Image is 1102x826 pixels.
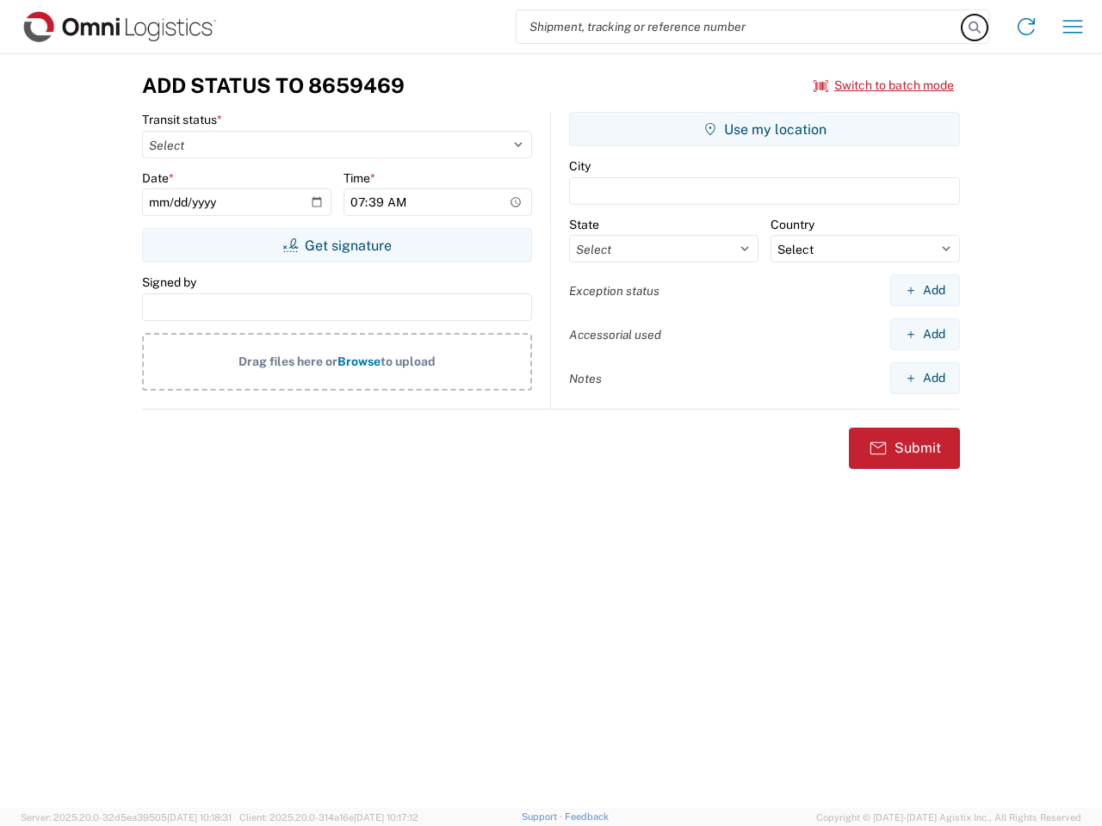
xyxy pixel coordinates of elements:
[890,318,960,350] button: Add
[569,283,659,299] label: Exception status
[890,274,960,306] button: Add
[381,354,436,368] span: to upload
[816,810,1081,825] span: Copyright © [DATE]-[DATE] Agistix Inc., All Rights Reserved
[771,217,814,232] label: Country
[142,73,405,98] h3: Add Status to 8659469
[569,112,960,146] button: Use my location
[569,217,599,232] label: State
[21,812,232,823] span: Server: 2025.20.0-32d5ea39505
[522,811,565,822] a: Support
[344,170,375,186] label: Time
[142,274,196,290] label: Signed by
[517,10,963,43] input: Shipment, tracking or reference number
[569,327,661,342] label: Accessorial used
[142,228,532,262] button: Get signature
[354,812,418,823] span: [DATE] 10:17:12
[167,812,232,823] span: [DATE] 10:18:31
[849,428,960,469] button: Submit
[814,71,954,100] button: Switch to batch mode
[239,812,418,823] span: Client: 2025.20.0-314a16e
[890,362,960,394] button: Add
[569,371,602,386] label: Notes
[142,112,222,127] label: Transit status
[569,158,591,174] label: City
[142,170,174,186] label: Date
[238,354,337,368] span: Drag files here or
[337,354,381,368] span: Browse
[565,811,609,822] a: Feedback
